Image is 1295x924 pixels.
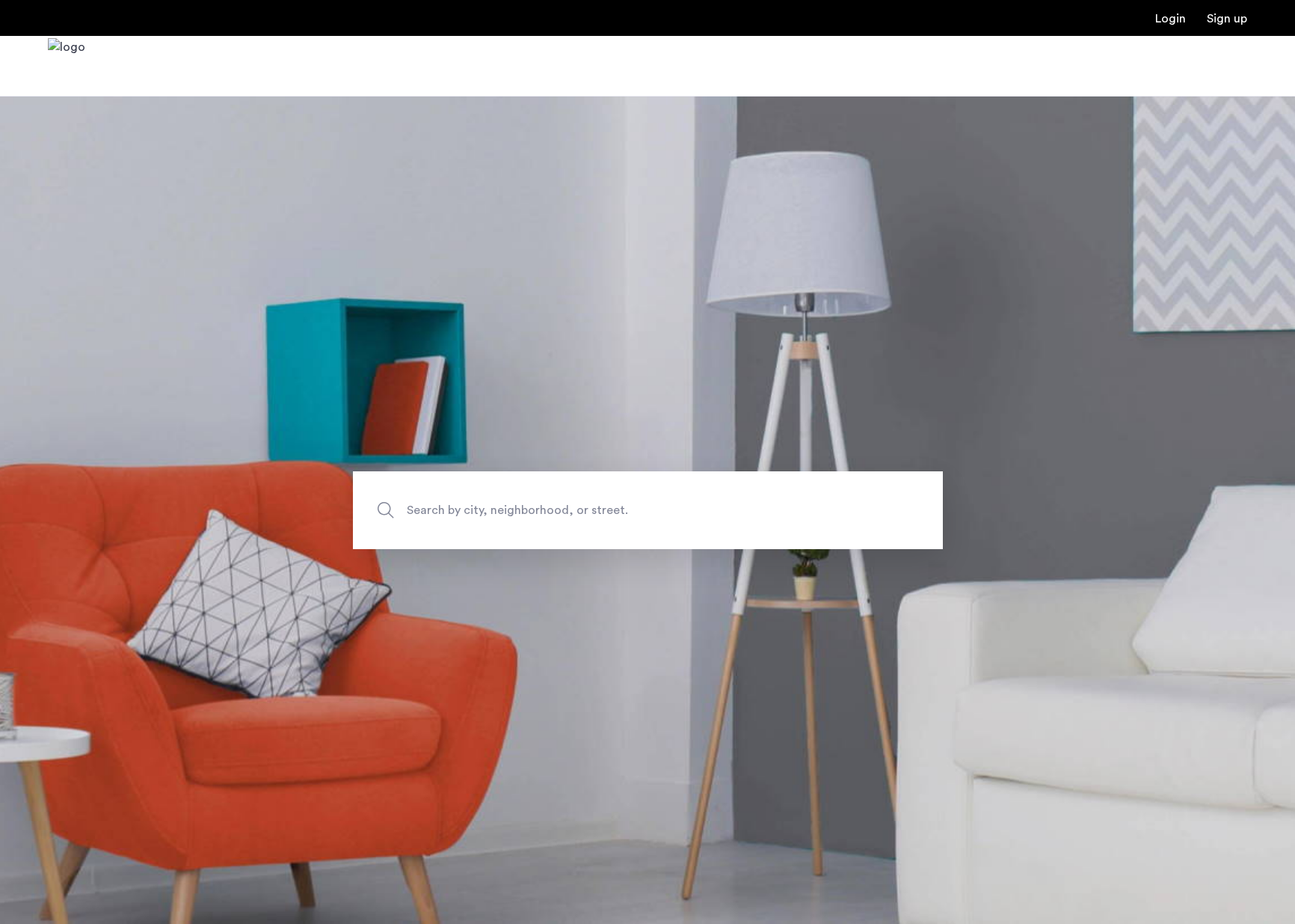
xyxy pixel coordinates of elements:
[48,38,85,94] img: logo
[407,500,819,520] span: Search by city, neighborhood, or street.
[48,38,85,94] a: Cazamio Logo
[353,471,943,549] input: Apartment Search
[1207,13,1247,25] a: Registration
[1155,13,1186,25] a: Login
